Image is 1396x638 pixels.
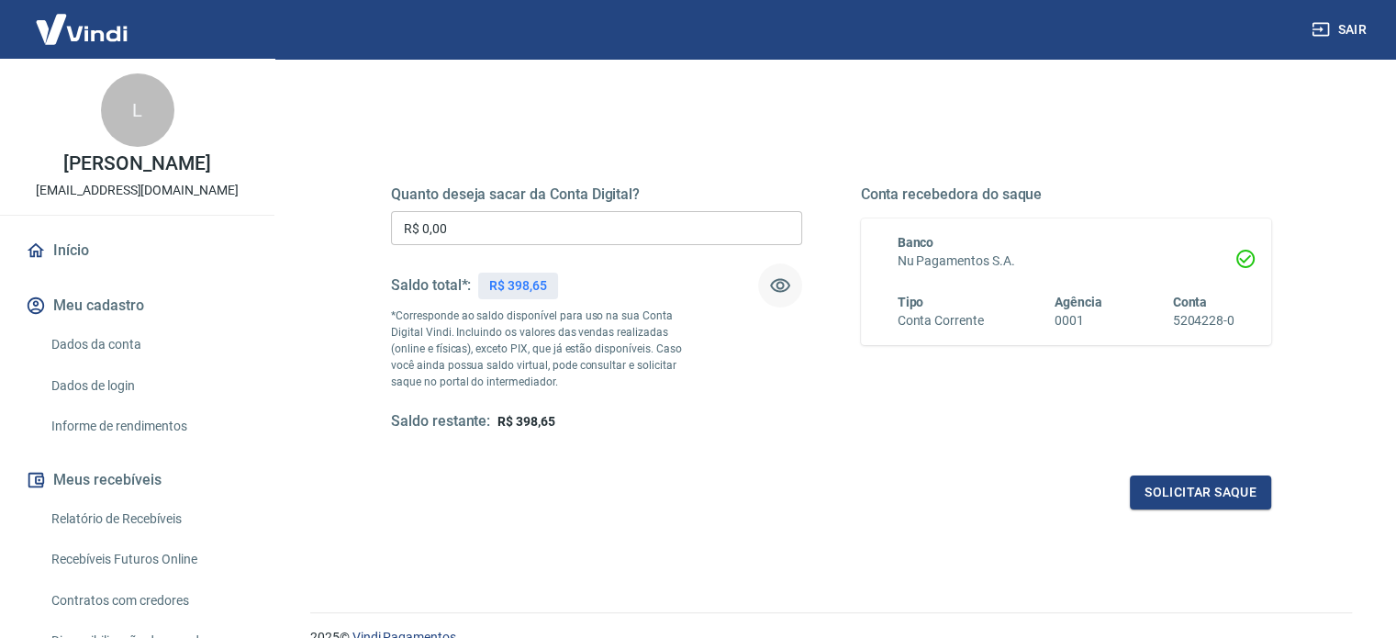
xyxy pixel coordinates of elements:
[391,308,699,390] p: *Corresponde ao saldo disponível para uso na sua Conta Digital Vindi. Incluindo os valores das ve...
[1055,295,1102,309] span: Agência
[391,185,802,204] h5: Quanto deseja sacar da Conta Digital?
[22,1,141,57] img: Vindi
[44,541,252,578] a: Recebíveis Futuros Online
[391,276,471,295] h5: Saldo total*:
[22,460,252,500] button: Meus recebíveis
[36,181,239,200] p: [EMAIL_ADDRESS][DOMAIN_NAME]
[898,235,934,250] span: Banco
[898,311,984,330] h6: Conta Corrente
[22,285,252,326] button: Meu cadastro
[44,367,252,405] a: Dados de login
[22,230,252,271] a: Início
[63,154,210,173] p: [PERSON_NAME]
[861,185,1272,204] h5: Conta recebedora do saque
[44,326,252,364] a: Dados da conta
[898,252,1235,271] h6: Nu Pagamentos S.A.
[489,276,547,296] p: R$ 398,65
[101,73,174,147] div: L
[1130,476,1271,509] button: Solicitar saque
[898,295,924,309] span: Tipo
[1055,311,1102,330] h6: 0001
[497,414,555,429] span: R$ 398,65
[44,500,252,538] a: Relatório de Recebíveis
[1172,311,1234,330] h6: 5204228-0
[44,582,252,620] a: Contratos com credores
[1172,295,1207,309] span: Conta
[44,408,252,445] a: Informe de rendimentos
[1308,13,1374,47] button: Sair
[391,412,490,431] h5: Saldo restante:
